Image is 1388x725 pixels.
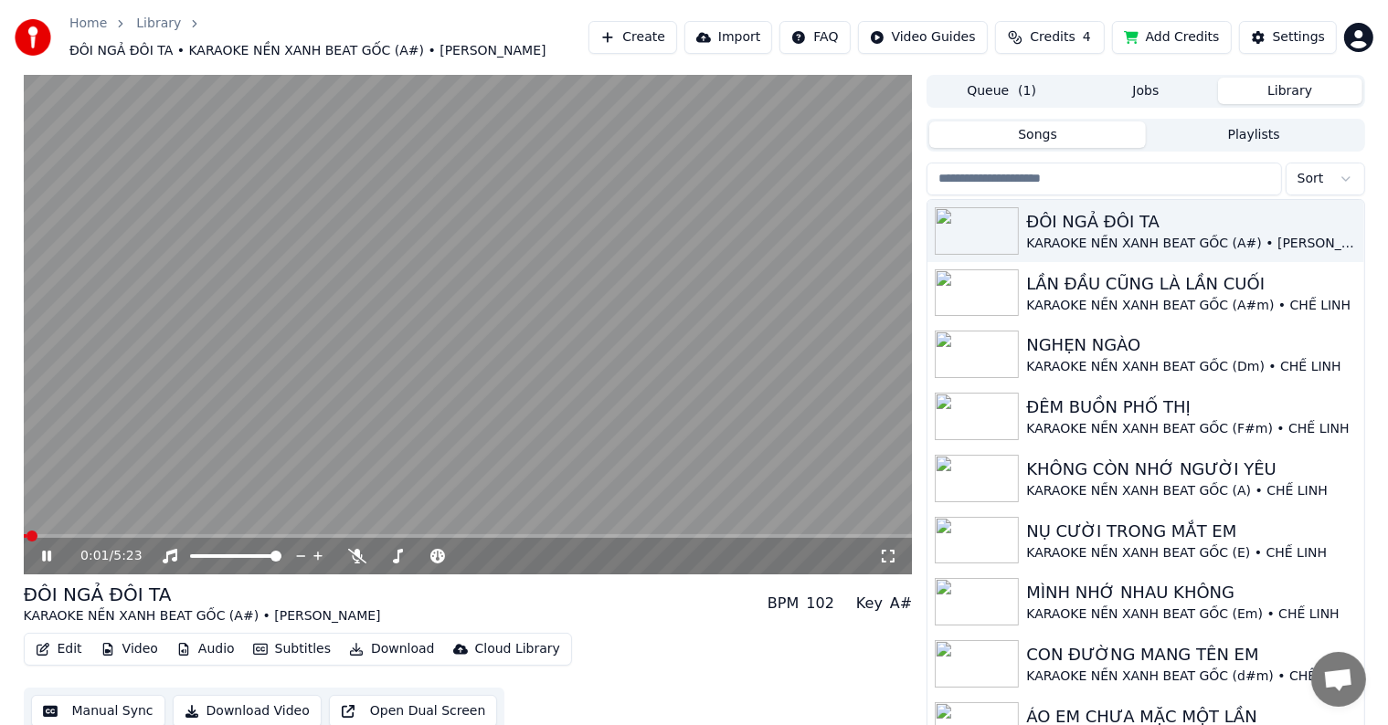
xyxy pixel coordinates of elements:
div: LẦN ĐẦU CŨNG LÀ LẦN CUỐI [1026,271,1356,297]
div: NGHẸN NGÀO [1026,332,1356,358]
img: youka [15,19,51,56]
button: Create [588,21,677,54]
button: Audio [169,636,242,662]
div: Cloud Library [475,640,560,658]
div: KARAOKE NỀN XANH BEAT GỐC (E) • CHẾ LINH [1026,544,1356,562]
span: ĐÔI NGẢ ĐÔI TA • KARAOKE NỀN XANH BEAT GỐC (A#) • [PERSON_NAME] [69,42,546,60]
button: Subtitles [246,636,338,662]
div: MÌNH NHỚ NHAU KHÔNG [1026,580,1356,605]
button: Jobs [1074,78,1218,104]
div: / [80,547,124,565]
span: 0:01 [80,547,109,565]
div: KHÔNG CÒN NHỚ NGƯỜI YÊU [1026,457,1356,482]
div: KARAOKE NỀN XANH BEAT GỐC (Dm) • CHẾ LINH [1026,358,1356,376]
div: KARAOKE NỀN XANH BEAT GỐC (Em) • CHẾ LINH [1026,605,1356,624]
a: Library [136,15,181,33]
div: Open chat [1311,652,1366,707]
div: Key [856,593,883,615]
div: KARAOKE NỀN XANH BEAT GỐC (A#m) • CHẾ LINH [1026,297,1356,315]
div: KARAOKE NỀN XANH BEAT GỐC (A#) • [PERSON_NAME] [1026,235,1356,253]
button: Add Credits [1112,21,1232,54]
button: Library [1218,78,1362,104]
button: Queue [929,78,1074,104]
div: NỤ CƯỜI TRONG MẮT EM [1026,519,1356,544]
div: A# [890,593,912,615]
span: 4 [1083,28,1091,47]
div: KARAOKE NỀN XANH BEAT GỐC (d#m) • CHẾ LINH [1026,667,1356,686]
span: 5:23 [113,547,142,565]
div: ĐÊM BUỒN PHỐ THỊ [1026,394,1356,420]
div: BPM [768,593,799,615]
div: KARAOKE NỀN XANH BEAT GỐC (F#m) • CHẾ LINH [1026,420,1356,438]
span: ( 1 ) [1018,82,1036,100]
div: CON ĐƯỜNG MANG TÊN EM [1026,642,1356,667]
button: Video [93,636,165,662]
div: KARAOKE NỀN XANH BEAT GỐC (A) • CHẾ LINH [1026,482,1356,500]
a: Home [69,15,107,33]
span: Credits [1030,28,1075,47]
button: Songs [929,121,1146,148]
div: ĐÔI NGẢ ĐÔI TA [1026,209,1356,235]
button: Settings [1239,21,1337,54]
button: Edit [28,636,90,662]
nav: breadcrumb [69,15,588,60]
button: Credits4 [995,21,1105,54]
button: Import [684,21,772,54]
div: 102 [806,593,834,615]
span: Sort [1298,170,1324,188]
button: Video Guides [858,21,988,54]
button: FAQ [779,21,850,54]
div: Settings [1273,28,1325,47]
div: ĐÔI NGẢ ĐÔI TA [24,582,381,607]
div: KARAOKE NỀN XANH BEAT GỐC (A#) • [PERSON_NAME] [24,607,381,625]
button: Playlists [1146,121,1362,148]
button: Download [342,636,442,662]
